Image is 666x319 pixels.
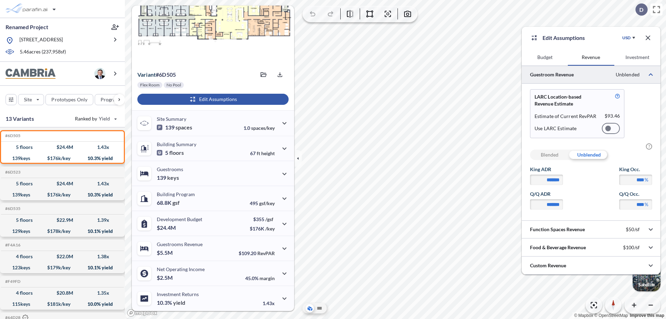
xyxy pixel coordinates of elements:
p: $109.20 [239,250,275,256]
p: Flex Room [140,82,160,88]
p: Satellite [638,282,655,287]
p: Site Summary [157,116,186,122]
button: Site Plan [315,304,324,312]
a: Improve this map [630,313,664,318]
a: Mapbox homepage [127,309,157,317]
p: $176K [250,226,275,232]
p: Food & Beverage Revenue [530,244,586,251]
p: [STREET_ADDRESS] [19,36,63,45]
p: Renamed Project [6,23,48,31]
span: keys [167,174,179,181]
span: /gsf [265,216,273,222]
p: 10.3% [157,299,185,306]
span: RevPAR [257,250,275,256]
p: Use LARC Estimate [535,125,577,132]
button: Revenue [568,49,614,66]
p: 5.46 acres ( 237,958 sf) [20,48,66,56]
p: Estimate of Current RevPAR [535,113,597,120]
img: BrandImage [6,68,55,79]
span: gsf/key [259,200,275,206]
label: % [644,176,648,183]
p: 67 [250,150,275,156]
button: Edit Assumptions [137,94,289,105]
p: Guestrooms Revenue [157,241,203,247]
h5: Click to copy the code [4,279,20,284]
p: LARC Location-based Revenue Estimate [535,93,599,107]
p: Net Operating Income [157,266,205,272]
span: yield [173,299,185,306]
p: 68.8K [157,199,180,206]
p: $2.5M [157,274,174,281]
a: Mapbox [574,313,593,318]
label: King Occ. [619,166,652,173]
p: 1.43x [263,300,275,306]
p: $ 93.46 [605,113,620,120]
span: Variant [137,71,156,78]
div: Unblended [569,150,608,160]
button: Investment [614,49,660,66]
p: D [639,7,643,13]
button: Program [95,94,132,105]
label: King ADR [530,166,563,173]
label: % [644,201,648,208]
div: Blended [530,150,569,160]
span: ? [646,143,652,150]
h5: Click to copy the code [4,133,20,138]
p: 139 [157,174,179,181]
p: Program [101,96,120,103]
p: Development Budget [157,216,202,222]
p: No Pool [166,82,181,88]
label: Q/Q ADR [530,191,563,198]
span: spaces/key [251,125,275,131]
p: 1.0 [244,125,275,131]
span: gsf [172,199,180,206]
button: Aerial View [306,304,314,312]
p: $100/sf [623,244,640,251]
p: 5 [157,149,184,156]
p: $5.5M [157,249,174,256]
h5: Click to copy the code [4,243,20,247]
span: height [261,150,275,156]
p: Function Spaces Revenue [530,226,585,233]
p: Guestrooms [157,166,183,172]
span: margin [259,275,275,281]
p: $24.4M [157,224,177,231]
p: 139 [157,124,192,131]
p: 45.0% [245,275,275,281]
span: floors [169,149,184,156]
span: /key [265,226,275,232]
button: Budget [522,49,568,66]
button: Switcher ImageSatellite [633,263,660,291]
p: Investment Returns [157,291,199,297]
p: Building Summary [157,141,196,147]
span: spaces [176,124,192,131]
p: Site [24,96,32,103]
button: Ranked by Yield [69,113,121,124]
p: Edit Assumptions [543,34,585,42]
p: Custom Revenue [530,262,566,269]
p: 13 Variants [6,115,34,123]
label: Q/Q Occ. [619,191,652,198]
img: user logo [94,68,105,79]
p: Building Program [157,191,195,197]
a: OpenStreetMap [594,313,628,318]
div: USD [622,35,631,41]
h5: Click to copy the code [4,170,20,175]
p: Prototypes Only [51,96,87,103]
h5: Click to copy the code [4,206,20,211]
button: Prototypes Only [45,94,93,105]
span: ft [257,150,260,156]
span: Yield [99,115,110,122]
p: # 6d505 [137,71,176,78]
p: $355 [250,216,275,222]
img: Switcher Image [633,263,660,291]
p: 495 [250,200,275,206]
button: Site [18,94,44,105]
p: $50/sf [626,226,640,233]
